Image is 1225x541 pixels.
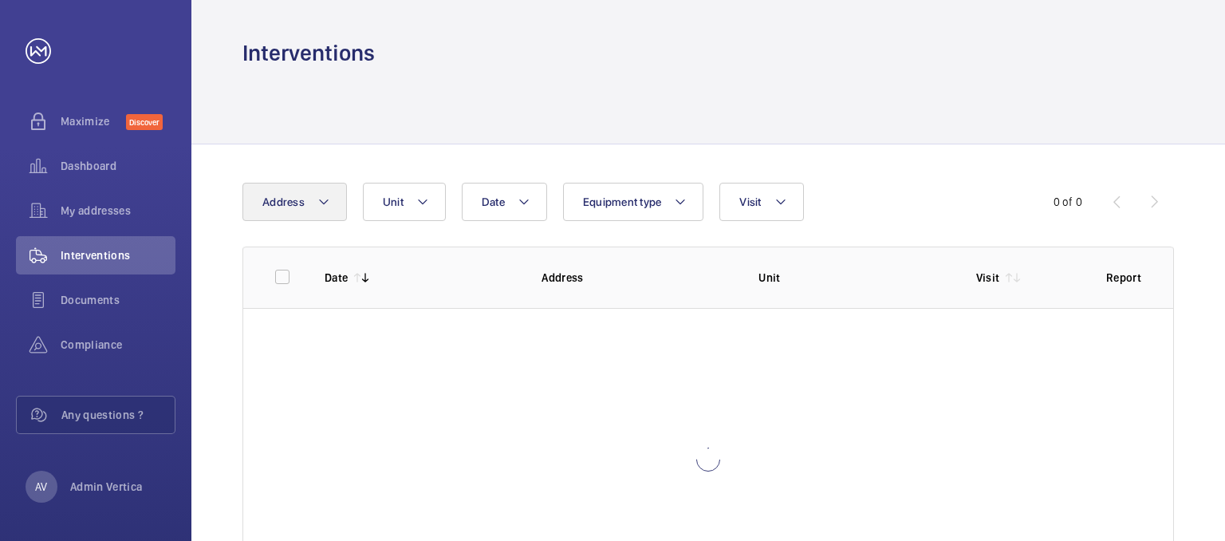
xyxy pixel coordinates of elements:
[563,183,704,221] button: Equipment type
[61,113,126,129] span: Maximize
[462,183,547,221] button: Date
[976,270,1000,286] p: Visit
[583,195,662,208] span: Equipment type
[758,270,950,286] p: Unit
[482,195,505,208] span: Date
[61,292,175,308] span: Documents
[1054,194,1082,210] div: 0 of 0
[70,479,143,495] p: Admin Vertica
[542,270,733,286] p: Address
[242,183,347,221] button: Address
[325,270,348,286] p: Date
[61,247,175,263] span: Interventions
[719,183,803,221] button: Visit
[35,479,47,495] p: AV
[61,337,175,353] span: Compliance
[1106,270,1141,286] p: Report
[242,38,375,68] h1: Interventions
[61,407,175,423] span: Any questions ?
[126,114,163,130] span: Discover
[383,195,404,208] span: Unit
[61,158,175,174] span: Dashboard
[363,183,446,221] button: Unit
[61,203,175,219] span: My addresses
[739,195,761,208] span: Visit
[262,195,305,208] span: Address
